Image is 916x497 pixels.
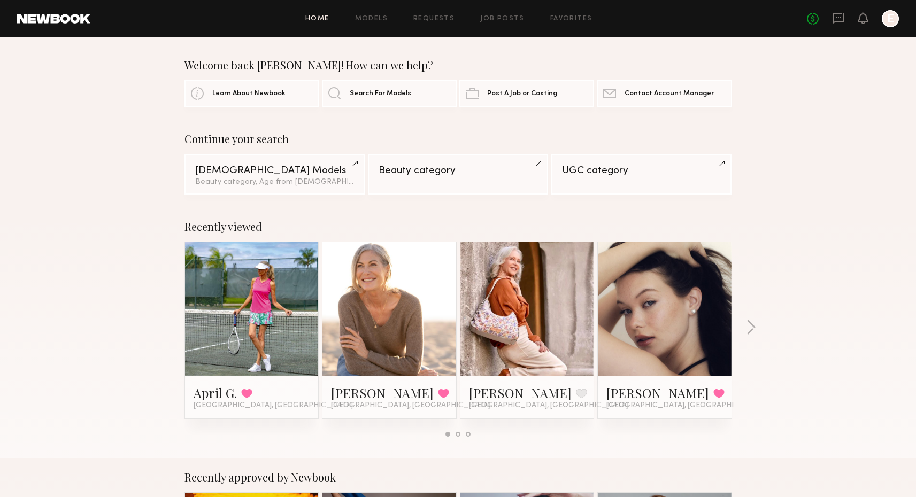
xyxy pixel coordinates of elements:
span: [GEOGRAPHIC_DATA], [GEOGRAPHIC_DATA] [606,401,766,410]
a: [PERSON_NAME] [606,384,709,401]
a: Job Posts [480,15,525,22]
div: Beauty category [379,166,537,176]
a: [PERSON_NAME] [469,384,572,401]
span: Search For Models [350,90,411,97]
span: [GEOGRAPHIC_DATA], [GEOGRAPHIC_DATA] [469,401,628,410]
span: Contact Account Manager [625,90,714,97]
a: UGC category [551,154,732,195]
a: Contact Account Manager [597,80,732,107]
a: April G. [194,384,237,401]
span: Post A Job or Casting [487,90,557,97]
a: [DEMOGRAPHIC_DATA] ModelsBeauty category, Age from [DEMOGRAPHIC_DATA]. [184,154,365,195]
div: Recently approved by Newbook [184,471,732,484]
a: E [882,10,899,27]
a: Learn About Newbook [184,80,319,107]
a: Requests [413,15,455,22]
a: Beauty category [368,154,548,195]
div: Recently viewed [184,220,732,233]
div: [DEMOGRAPHIC_DATA] Models [195,166,354,176]
a: Home [305,15,329,22]
span: [GEOGRAPHIC_DATA], [GEOGRAPHIC_DATA] [331,401,490,410]
span: [GEOGRAPHIC_DATA], [GEOGRAPHIC_DATA] [194,401,353,410]
a: Search For Models [322,80,457,107]
a: [PERSON_NAME] [331,384,434,401]
a: Post A Job or Casting [459,80,594,107]
a: Favorites [550,15,592,22]
a: Models [355,15,388,22]
div: UGC category [562,166,721,176]
span: Learn About Newbook [212,90,286,97]
div: Welcome back [PERSON_NAME]! How can we help? [184,59,732,72]
div: Beauty category, Age from [DEMOGRAPHIC_DATA]. [195,178,354,186]
div: Continue your search [184,133,732,145]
